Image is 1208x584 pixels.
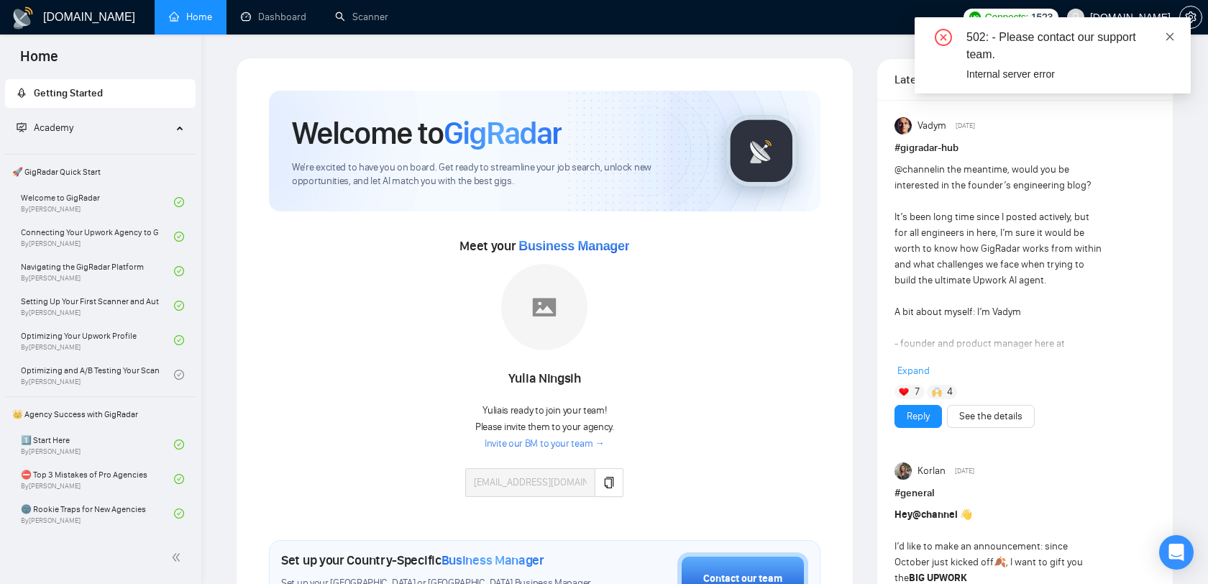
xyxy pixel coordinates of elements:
img: Vadym [894,117,912,134]
li: Getting Started [5,79,196,108]
h1: Set up your Country-Specific [281,552,544,568]
span: user [1071,12,1081,22]
span: double-left [171,550,186,565]
a: Welcome to GigRadarBy[PERSON_NAME] [21,186,174,218]
span: check-circle [174,439,184,450]
span: Latest Posts from the GigRadar Community [894,70,979,88]
a: Optimizing and A/B Testing Your Scanner for Better ResultsBy[PERSON_NAME] [21,359,174,391]
span: GigRadar [444,114,562,152]
span: Academy [34,122,73,134]
a: searchScanner [335,11,388,23]
div: Open Intercom Messenger [1159,535,1194,570]
a: homeHome [169,11,212,23]
a: Optimizing Your Upwork ProfileBy[PERSON_NAME] [21,324,174,356]
div: Yulia Ningsih [465,367,623,391]
a: ⛔ Top 3 Mistakes of Pro AgenciesBy[PERSON_NAME] [21,463,174,495]
button: setting [1179,6,1202,29]
span: check-circle [174,232,184,242]
span: check-circle [174,335,184,345]
div: Internal server error [966,66,1173,82]
a: 🌚 Rookie Traps for New AgenciesBy[PERSON_NAME] [21,498,174,529]
img: upwork-logo.png [969,12,981,23]
a: Invite our BM to your team → [485,437,605,451]
img: placeholder.png [501,264,587,350]
strong: Hey [894,508,958,521]
img: logo [12,6,35,29]
span: Please invite them to your agency. [475,421,614,433]
a: setting [1179,12,1202,23]
span: 4 [947,385,953,399]
span: [DATE] [955,465,974,478]
span: close-circle [935,29,952,46]
span: Business Manager [441,552,544,568]
span: Business Manager [518,239,629,253]
span: We're excited to have you on board. Get ready to streamline your job search, unlock new opportuni... [292,161,703,188]
span: Korlan [918,463,946,479]
span: check-circle [174,474,184,484]
img: Korlan [894,462,912,480]
span: copy [603,477,615,488]
h1: Welcome to [292,114,562,152]
span: 🚀 GigRadar Quick Start [6,158,194,186]
button: Reply [894,405,942,428]
span: check-circle [174,508,184,519]
a: 1️⃣ Start HereBy[PERSON_NAME] [21,429,174,460]
span: [DATE] [956,119,975,132]
span: @channel [912,508,958,521]
img: 🙌 [932,387,942,397]
span: 👋 [960,508,972,521]
span: Getting Started [34,87,103,99]
span: check-circle [174,370,184,380]
span: check-circle [174,301,184,311]
a: See the details [959,409,1022,424]
a: Setting Up Your First Scanner and Auto-BidderBy[PERSON_NAME] [21,290,174,321]
span: fund-projection-screen [17,122,27,132]
span: 1523 [1031,9,1053,25]
a: Reply [907,409,930,424]
span: Connects: [985,9,1028,25]
span: setting [1180,12,1202,23]
span: Academy [17,122,73,134]
div: 502: - Please contact our support team. [966,29,1173,63]
button: See the details [947,405,1035,428]
a: Connecting Your Upwork Agency to GigRadarBy[PERSON_NAME] [21,221,174,252]
span: 7 [915,385,920,399]
a: dashboardDashboard [241,11,306,23]
a: Navigating the GigRadar PlatformBy[PERSON_NAME] [21,255,174,287]
span: Vadym [918,118,946,134]
span: Meet your [459,238,629,254]
span: check-circle [174,266,184,276]
span: check-circle [174,197,184,207]
span: 🍂 [994,556,1006,568]
h1: # gigradar-hub [894,140,1156,156]
span: @channel [894,163,937,175]
span: 👑 Agency Success with GigRadar [6,400,194,429]
img: ❤️ [899,387,909,397]
img: gigradar-logo.png [726,115,797,187]
span: close [1165,32,1175,42]
h1: # general [894,485,1156,501]
button: copy [595,468,623,497]
span: rocket [17,88,27,98]
span: Yulia is ready to join your team! [482,404,606,416]
span: Home [9,46,70,76]
span: Expand [897,365,930,377]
